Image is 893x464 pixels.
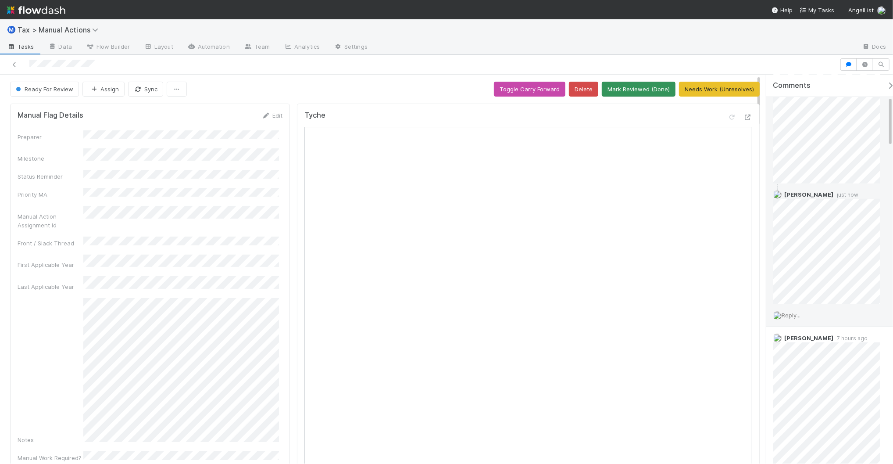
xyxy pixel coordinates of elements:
div: Preparer [18,133,83,141]
span: My Tasks [800,7,834,14]
div: Help [772,6,793,14]
h5: Manual Flag Details [18,111,83,120]
h5: Tyche [304,111,325,120]
button: Needs Work (Unresolves) [679,82,760,97]
a: Analytics [277,40,327,54]
span: [PERSON_NAME] [784,335,833,342]
span: Reply... [782,312,800,319]
span: [PERSON_NAME] [784,191,833,198]
div: Status Reminder [18,172,83,181]
button: Mark Reviewed (Done) [602,82,675,97]
div: Notes [18,435,83,444]
div: Milestone [18,154,83,163]
img: logo-inverted-e16ddd16eac7371096b0.svg [7,3,65,18]
span: Tasks [7,42,34,51]
a: Automation [180,40,237,54]
span: just now [833,191,858,198]
span: Flow Builder [86,42,130,51]
a: Settings [327,40,375,54]
div: Priority MA [18,190,83,199]
div: Manual Action Assignment Id [18,212,83,230]
a: Edit [262,112,282,119]
div: First Applicable Year [18,260,83,269]
a: Docs [855,40,893,54]
a: Flow Builder [79,40,137,54]
span: 7 hours ago [833,335,868,342]
img: avatar_45ea4894-10ca-450f-982d-dabe3bd75b0b.png [773,311,782,320]
button: Assign [82,82,125,97]
button: Sync [128,82,163,97]
span: Ⓜ️ [7,26,16,33]
a: My Tasks [800,6,834,14]
img: avatar_66854b90-094e-431f-b713-6ac88429a2b8.png [773,334,782,342]
button: Toggle Carry Forward [494,82,565,97]
a: Data [41,40,79,54]
span: Tax > Manual Actions [18,25,103,34]
span: AngelList [848,7,874,14]
span: Comments [773,81,811,90]
a: Team [237,40,277,54]
div: Manual Work Required? [18,453,83,462]
div: Front / Slack Thread [18,239,83,248]
img: avatar_45ea4894-10ca-450f-982d-dabe3bd75b0b.png [877,6,886,15]
div: Last Applicable Year [18,282,83,291]
a: Layout [137,40,180,54]
img: avatar_45ea4894-10ca-450f-982d-dabe3bd75b0b.png [773,190,782,199]
button: Delete [569,82,598,97]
